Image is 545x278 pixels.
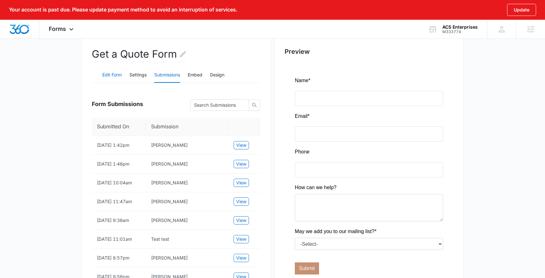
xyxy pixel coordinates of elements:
[92,230,146,249] td: [DATE] 11:01am
[92,155,146,174] td: [DATE] 1:46pm
[236,236,246,243] span: View
[210,68,224,83] button: Design
[249,99,260,111] button: search
[236,179,246,186] span: View
[236,198,246,205] span: View
[92,100,143,108] span: Form Submissions
[39,20,85,39] div: Forms
[49,25,66,32] span: Forms
[234,160,249,168] button: View
[236,254,246,261] span: View
[92,211,146,230] td: [DATE] 9:36am
[92,46,187,62] h2: Get a Quote Form
[234,197,249,206] button: View
[4,189,20,194] span: Submit
[146,211,229,230] td: Monica Vasquez
[146,249,229,267] td: Teofilo Ortiz A
[154,68,180,83] button: Submissions
[146,118,229,136] th: Submission
[249,103,260,108] span: search
[146,174,229,192] td: Elizabeth I Koeninger
[234,141,249,149] button: View
[92,192,146,211] td: [DATE] 11:47am
[442,25,478,30] div: account name
[234,216,249,225] button: View
[236,160,246,168] span: View
[234,254,249,262] button: View
[146,136,229,155] td: Sarah Olson
[234,179,249,187] button: View
[285,47,453,56] h2: Preview
[92,118,146,136] th: Submitted On
[236,142,246,149] span: View
[179,46,187,62] button: Edit Form Name
[102,68,122,83] button: Edit Form
[194,102,240,109] input: Search Submissions
[92,174,146,192] td: [DATE] 10:04am
[92,249,146,267] td: [DATE] 8:57pm
[146,230,229,249] td: Test test
[234,235,249,243] button: View
[129,68,147,83] button: Settings
[442,30,478,34] div: account id
[92,136,146,155] td: [DATE] 1:42pm
[188,68,202,83] button: Embed
[507,4,536,16] button: Update
[236,217,246,224] span: View
[97,123,136,131] span: Submitted On
[9,7,237,13] p: Your account is past due. Please update payment method to avoid an interruption of services.
[146,192,229,211] td: Andre Le
[146,155,229,174] td: Brent Lively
